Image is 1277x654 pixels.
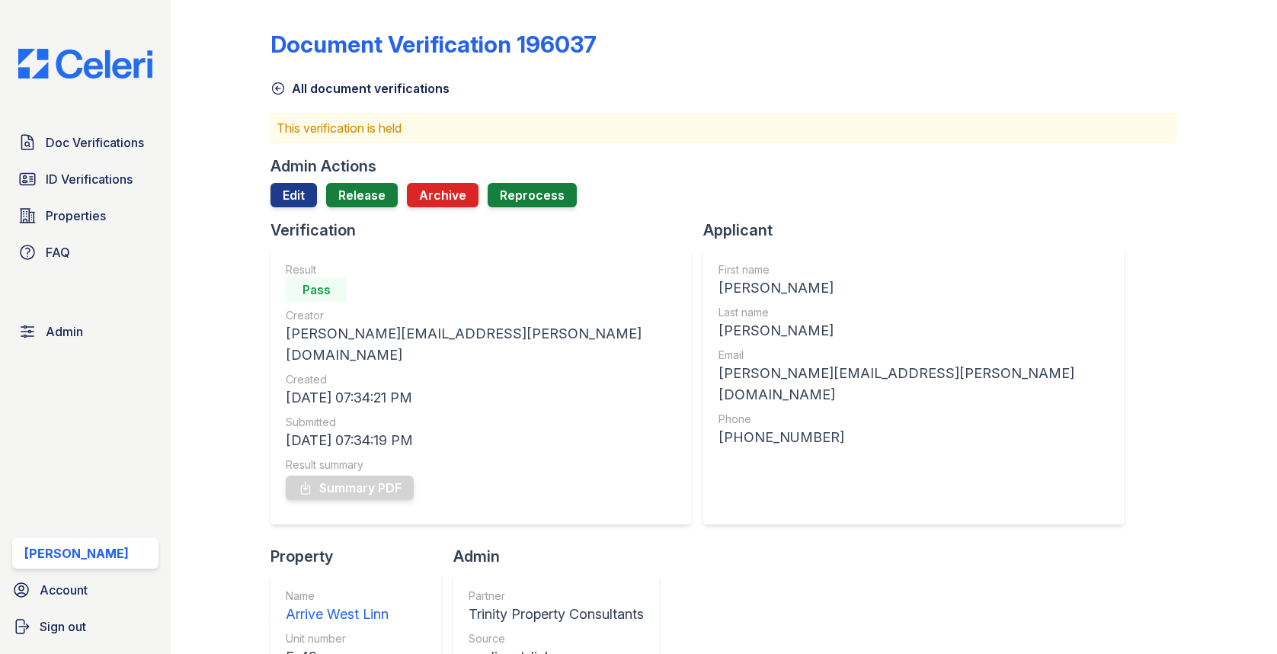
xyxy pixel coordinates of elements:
[40,581,88,599] span: Account
[286,415,676,430] div: Submitted
[407,183,478,207] button: Archive
[46,207,106,225] span: Properties
[40,617,86,636] span: Sign out
[46,243,70,261] span: FAQ
[719,305,1109,320] div: Last name
[286,631,389,646] div: Unit number
[270,220,703,241] div: Verification
[270,183,317,207] a: Edit
[286,277,347,302] div: Pass
[286,588,389,604] div: Name
[46,133,144,152] span: Doc Verifications
[326,183,398,207] a: Release
[270,155,376,177] div: Admin Actions
[6,49,165,79] img: CE_Logo_Blue-a8612792a0a2168367f1c8372b55b34899dd931a85d93a1a3d3e32e68fde9ad4.png
[12,237,158,268] a: FAQ
[12,316,158,347] a: Admin
[12,164,158,194] a: ID Verifications
[719,262,1109,277] div: First name
[286,308,676,323] div: Creator
[453,546,671,567] div: Admin
[6,611,165,642] a: Sign out
[286,588,389,625] a: Name Arrive West Linn
[286,604,389,625] div: Arrive West Linn
[270,546,453,567] div: Property
[469,631,644,646] div: Source
[719,427,1109,448] div: [PHONE_NUMBER]
[719,348,1109,363] div: Email
[719,412,1109,427] div: Phone
[469,588,644,604] div: Partner
[488,183,577,207] button: Reprocess
[46,170,133,188] span: ID Verifications
[286,387,676,409] div: [DATE] 07:34:21 PM
[270,30,597,58] div: Document Verification 196037
[46,322,83,341] span: Admin
[12,127,158,158] a: Doc Verifications
[469,604,644,625] div: Trinity Property Consultants
[24,544,129,563] div: [PERSON_NAME]
[286,430,676,451] div: [DATE] 07:34:19 PM
[6,575,165,605] a: Account
[703,220,1136,241] div: Applicant
[286,323,676,366] div: [PERSON_NAME][EMAIL_ADDRESS][PERSON_NAME][DOMAIN_NAME]
[719,363,1109,406] div: [PERSON_NAME][EMAIL_ADDRESS][PERSON_NAME][DOMAIN_NAME]
[719,320,1109,341] div: [PERSON_NAME]
[719,277,1109,299] div: [PERSON_NAME]
[12,200,158,231] a: Properties
[286,262,676,277] div: Result
[270,79,450,98] a: All document verifications
[277,119,1171,137] p: This verification is held
[286,372,676,387] div: Created
[286,457,676,473] div: Result summary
